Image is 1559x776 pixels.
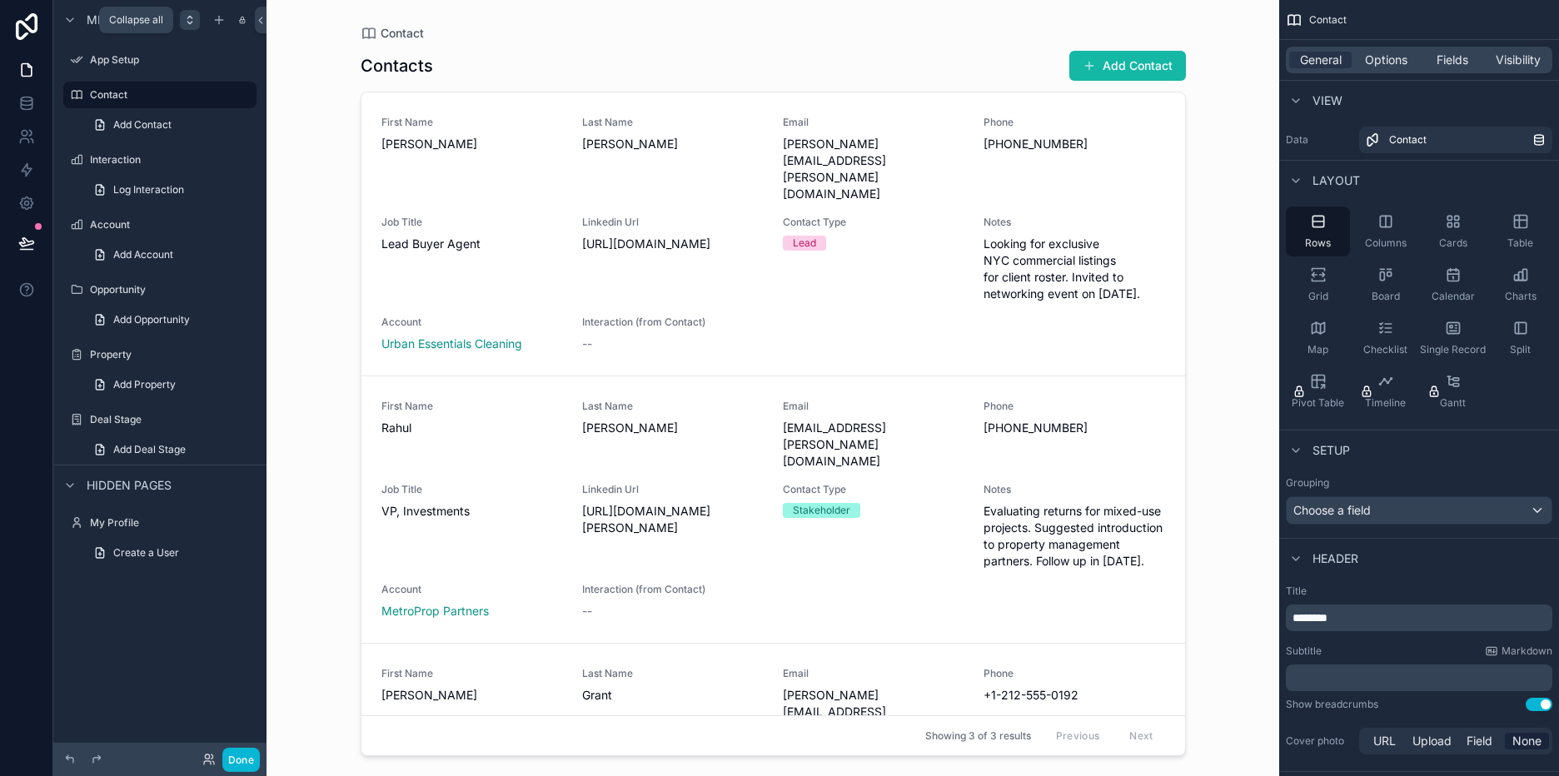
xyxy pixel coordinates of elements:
span: Grid [1308,290,1328,303]
button: Timeline [1353,366,1417,416]
span: Split [1510,343,1531,356]
span: Upload [1412,733,1452,749]
span: Columns [1365,236,1407,250]
a: App Setup [63,47,257,73]
span: Log Interaction [113,183,184,196]
span: Contact [1309,13,1347,27]
label: Property [90,348,253,361]
a: My Profile [63,510,257,536]
span: Markdown [1502,644,1552,658]
span: Cards [1439,236,1467,250]
span: Showing 3 of 3 results [925,729,1031,743]
button: Checklist [1353,313,1417,363]
label: Grouping [1286,476,1329,490]
label: Title [1286,584,1552,598]
span: General [1300,52,1342,68]
span: Fields [1437,52,1468,68]
span: Add Contact [113,118,172,132]
a: Add Deal Stage [83,436,257,463]
label: Data [1286,133,1352,147]
button: Gantt [1421,366,1485,416]
span: Table [1507,236,1533,250]
span: Checklist [1363,343,1407,356]
a: Add Property [83,371,257,398]
span: None [1512,733,1542,749]
span: Board [1372,290,1400,303]
label: Contact [90,88,247,102]
a: Add Opportunity [83,306,257,333]
button: Charts [1488,260,1552,310]
a: Account [63,211,257,238]
span: Menu [87,12,122,28]
span: Create a User [113,546,179,560]
span: Layout [1312,172,1360,189]
span: Options [1365,52,1407,68]
a: Add Contact [83,112,257,138]
span: Map [1307,343,1328,356]
a: Add Account [83,241,257,268]
span: Calendar [1432,290,1475,303]
button: Map [1286,313,1350,363]
label: Subtitle [1286,644,1322,658]
span: Header [1312,550,1358,567]
span: Charts [1505,290,1537,303]
span: Collapse all [109,13,163,26]
button: Single Record [1421,313,1485,363]
span: Single Record [1420,343,1486,356]
button: Cards [1421,206,1485,256]
button: Split [1488,313,1552,363]
label: Interaction [90,153,253,167]
button: Choose a field [1286,496,1552,525]
label: My Profile [90,516,253,530]
div: Show breadcrumbs [1286,698,1378,711]
span: Hidden pages [87,477,172,494]
label: Opportunity [90,283,253,296]
button: Calendar [1421,260,1485,310]
button: Board [1353,260,1417,310]
label: Deal Stage [90,413,253,426]
label: App Setup [90,53,253,67]
button: Pivot Table [1286,366,1350,416]
button: Rows [1286,206,1350,256]
a: Create a User [83,540,257,566]
span: Contact [1389,133,1427,147]
span: Gantt [1440,396,1466,410]
button: Columns [1353,206,1417,256]
a: Markdown [1485,644,1552,658]
a: Interaction [63,147,257,173]
a: Contact [1359,127,1552,153]
button: Table [1488,206,1552,256]
span: Timeline [1365,396,1406,410]
span: Visibility [1496,52,1541,68]
a: Opportunity [63,276,257,303]
span: URL [1373,733,1396,749]
div: scrollable content [1286,604,1552,631]
span: Add Property [113,378,176,391]
span: View [1312,92,1342,109]
span: Add Opportunity [113,313,190,326]
a: Contact [63,82,257,108]
label: Account [90,218,253,231]
button: Done [222,748,260,772]
a: Property [63,341,257,368]
span: Setup [1312,442,1350,459]
button: Grid [1286,260,1350,310]
span: Add Deal Stage [113,443,186,456]
a: Deal Stage [63,406,257,433]
div: scrollable content [1286,664,1552,691]
span: Choose a field [1293,503,1371,517]
span: Add Account [113,248,173,261]
label: Cover photo [1286,734,1352,748]
span: Pivot Table [1292,396,1344,410]
span: Rows [1305,236,1331,250]
a: Log Interaction [83,177,257,203]
span: Field [1467,733,1492,749]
